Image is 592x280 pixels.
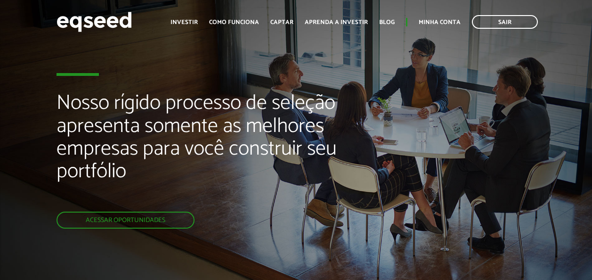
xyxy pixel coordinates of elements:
h2: Nosso rígido processo de seleção apresenta somente as melhores empresas para você construir seu p... [57,92,339,212]
a: Investir [170,19,198,25]
a: Sair [472,15,538,29]
a: Minha conta [419,19,461,25]
a: Blog [379,19,395,25]
a: Aprenda a investir [305,19,368,25]
a: Captar [270,19,293,25]
img: EqSeed [57,9,132,34]
a: Acessar oportunidades [57,212,195,229]
a: Como funciona [209,19,259,25]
